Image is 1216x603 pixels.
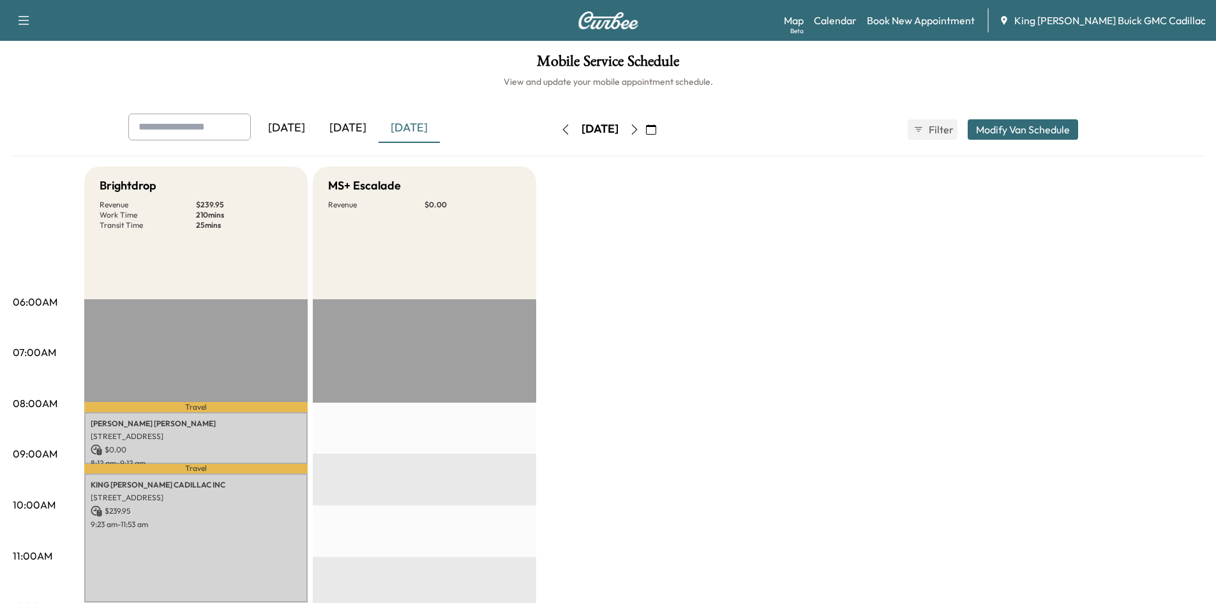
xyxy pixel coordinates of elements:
[790,26,804,36] div: Beta
[84,402,308,412] p: Travel
[968,119,1078,140] button: Modify Van Schedule
[100,220,196,230] p: Transit Time
[814,13,857,28] a: Calendar
[91,444,301,456] p: $ 0.00
[784,13,804,28] a: MapBeta
[929,122,952,137] span: Filter
[13,396,57,411] p: 08:00AM
[196,220,292,230] p: 25 mins
[91,505,301,517] p: $ 239.95
[908,119,957,140] button: Filter
[91,519,301,530] p: 9:23 am - 11:53 am
[196,210,292,220] p: 210 mins
[91,480,301,490] p: KING [PERSON_NAME] CADILLAC INC
[867,13,975,28] a: Book New Appointment
[84,464,308,473] p: Travel
[13,548,52,563] p: 11:00AM
[100,200,196,210] p: Revenue
[13,446,57,461] p: 09:00AM
[328,177,401,195] h5: MS+ Escalade
[91,493,301,503] p: [STREET_ADDRESS]
[13,75,1203,88] h6: View and update your mobile appointment schedule.
[91,458,301,468] p: 8:12 am - 9:12 am
[13,54,1203,75] h1: Mobile Service Schedule
[13,345,56,360] p: 07:00AM
[13,294,57,309] p: 06:00AM
[1014,13,1206,28] span: King [PERSON_NAME] Buick GMC Cadillac
[424,200,521,210] p: $ 0.00
[317,114,379,143] div: [DATE]
[100,177,156,195] h5: Brightdrop
[578,11,639,29] img: Curbee Logo
[91,419,301,429] p: [PERSON_NAME] [PERSON_NAME]
[582,121,619,137] div: [DATE]
[100,210,196,220] p: Work Time
[328,200,424,210] p: Revenue
[379,114,440,143] div: [DATE]
[91,431,301,442] p: [STREET_ADDRESS]
[256,114,317,143] div: [DATE]
[196,200,292,210] p: $ 239.95
[13,497,56,512] p: 10:00AM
